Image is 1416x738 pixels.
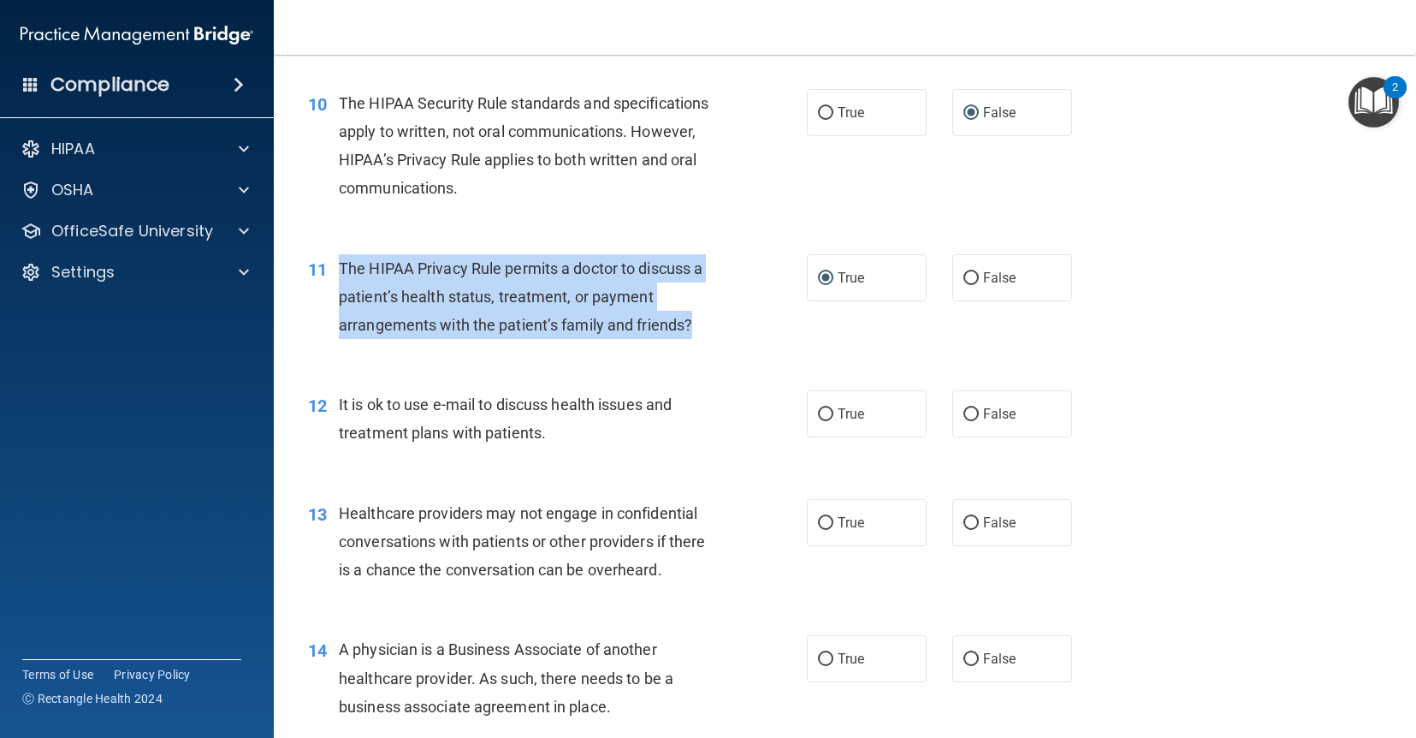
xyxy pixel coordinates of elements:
[963,653,979,666] input: False
[21,180,249,200] a: OSHA
[114,666,191,683] a: Privacy Policy
[339,396,672,442] span: It is ok to use e-mail to discuss health issues and treatment plans with patients.
[983,651,1016,667] span: False
[308,396,327,416] span: 12
[1392,87,1398,110] div: 2
[339,94,708,198] span: The HIPAA Security Rule standards and specifications apply to written, not oral communications. H...
[308,640,327,661] span: 14
[818,517,833,530] input: True
[22,690,163,707] span: Ⓒ Rectangle Health 2024
[339,640,673,715] span: A physician is a Business Associate of another healthcare provider. As such, there needs to be a ...
[963,408,979,421] input: False
[963,107,979,120] input: False
[339,259,702,334] span: The HIPAA Privacy Rule permits a doctor to discuss a patient’s health status, treatment, or payme...
[838,406,864,422] span: True
[22,666,93,683] a: Terms of Use
[983,515,1016,531] span: False
[21,221,249,241] a: OfficeSafe University
[21,262,249,283] a: Settings
[983,104,1016,121] span: False
[51,180,94,200] p: OSHA
[21,18,253,52] img: PMB logo
[983,270,1016,286] span: False
[51,221,213,241] p: OfficeSafe University
[308,259,327,280] span: 11
[838,515,864,531] span: True
[1120,616,1395,685] iframe: Drift Widget Chat Controller
[51,139,95,159] p: HIPAA
[21,139,249,159] a: HIPAA
[818,653,833,666] input: True
[308,94,327,115] span: 10
[983,406,1016,422] span: False
[838,270,864,286] span: True
[818,272,833,285] input: True
[818,408,833,421] input: True
[50,73,169,97] h4: Compliance
[1348,77,1399,128] button: Open Resource Center, 2 new notifications
[308,504,327,525] span: 13
[838,104,864,121] span: True
[838,651,864,667] span: True
[963,272,979,285] input: False
[963,517,979,530] input: False
[51,262,115,283] p: Settings
[818,107,833,120] input: True
[339,504,706,579] span: Healthcare providers may not engage in confidential conversations with patients or other provider...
